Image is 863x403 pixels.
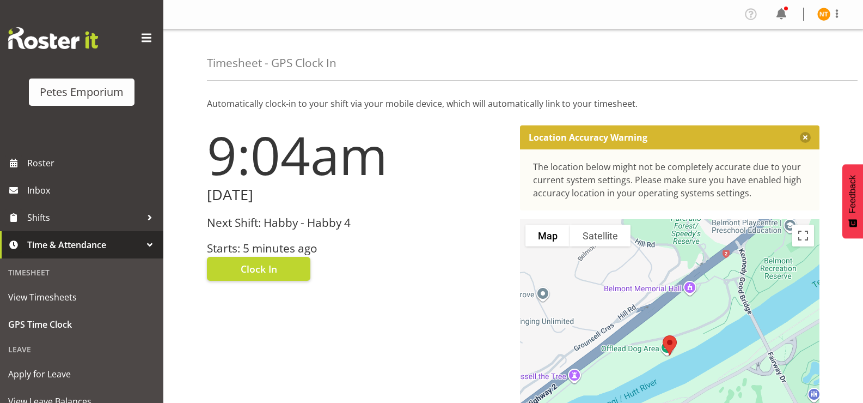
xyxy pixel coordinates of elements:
[207,57,336,69] h4: Timesheet - GPS Clock In
[529,132,647,143] p: Location Accuracy Warning
[842,164,863,238] button: Feedback - Show survey
[8,316,155,333] span: GPS Time Clock
[3,261,161,284] div: Timesheet
[3,284,161,311] a: View Timesheets
[27,237,142,253] span: Time & Attendance
[817,8,830,21] img: nicole-thomson8388.jpg
[207,257,310,281] button: Clock In
[3,338,161,360] div: Leave
[40,84,124,100] div: Petes Emporium
[8,27,98,49] img: Rosterit website logo
[27,155,158,171] span: Roster
[207,97,819,110] p: Automatically clock-in to your shift via your mobile device, which will automatically link to you...
[207,125,507,184] h1: 9:04am
[533,160,807,200] div: The location below might not be completely accurate due to your current system settings. Please m...
[848,175,858,213] span: Feedback
[207,187,507,203] h2: [DATE]
[241,262,277,276] span: Clock In
[207,242,507,255] h3: Starts: 5 minutes ago
[3,311,161,338] a: GPS Time Clock
[207,216,507,229] h3: Next Shift: Habby - Habby 4
[27,209,142,226] span: Shifts
[8,289,155,305] span: View Timesheets
[525,225,570,246] button: Show street map
[570,225,631,246] button: Show satellite imagery
[27,182,158,199] span: Inbox
[800,132,811,143] button: Close message
[3,360,161,388] a: Apply for Leave
[8,366,155,382] span: Apply for Leave
[792,225,814,246] button: Toggle fullscreen view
